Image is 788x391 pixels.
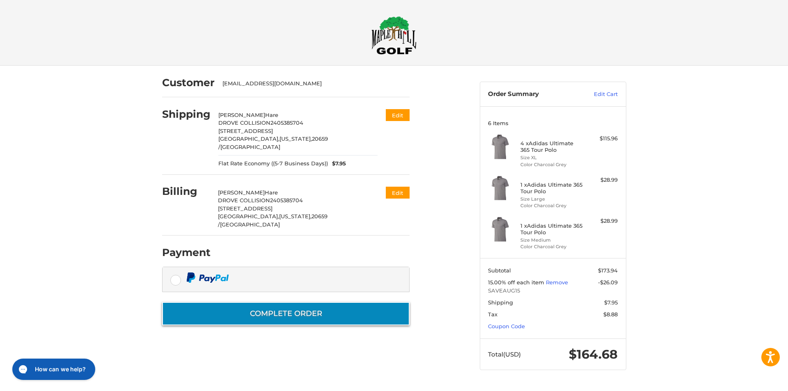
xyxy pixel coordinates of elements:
[585,217,618,225] div: $28.99
[520,140,583,153] h4: 4 x Adidas Ultimate 365 Tour Polo
[520,222,583,236] h4: 1 x Adidas Ultimate 365 Tour Polo
[603,311,618,318] span: $8.88
[604,299,618,306] span: $7.95
[546,279,568,286] a: Remove
[162,302,410,325] button: Complete order
[218,135,328,150] span: 20659 /
[488,350,521,358] span: Total (USD)
[576,90,618,98] a: Edit Cart
[162,185,210,198] h2: Billing
[218,128,273,134] span: [STREET_ADDRESS]
[220,144,280,150] span: [GEOGRAPHIC_DATA]
[162,76,215,89] h2: Customer
[218,197,270,204] span: DROVE COLLISION
[488,120,618,126] h3: 6 Items
[218,112,265,118] span: [PERSON_NAME]
[720,369,788,391] iframe: Google Customer Reviews
[8,356,98,383] iframe: Gorgias live chat messenger
[520,243,583,250] li: Color Charcoal Grey
[598,279,618,286] span: -$26.09
[585,135,618,143] div: $115.96
[279,213,312,220] span: [US_STATE],
[488,311,497,318] span: Tax
[585,176,618,184] div: $28.99
[162,108,211,121] h2: Shipping
[520,154,583,161] li: Size XL
[488,90,576,98] h3: Order Summary
[218,135,279,142] span: [GEOGRAPHIC_DATA],
[265,112,278,118] span: Hare
[520,202,583,209] li: Color Charcoal Grey
[520,161,583,168] li: Color Charcoal Grey
[218,160,328,168] span: Flat Rate Economy ((5-7 Business Days))
[488,279,546,286] span: 15.00% off each item
[218,205,273,212] span: [STREET_ADDRESS]
[162,246,211,259] h2: Payment
[218,213,279,220] span: [GEOGRAPHIC_DATA],
[598,267,618,274] span: $173.94
[270,119,303,126] span: 2405385704
[386,187,410,199] button: Edit
[520,196,583,203] li: Size Large
[218,213,328,228] span: 20659 /
[488,267,511,274] span: Subtotal
[270,197,303,204] span: 2405385704
[220,221,280,228] span: [GEOGRAPHIC_DATA]
[488,287,618,295] span: SAVEAUG15
[569,347,618,362] span: $164.68
[520,181,583,195] h4: 1 x Adidas Ultimate 365 Tour Polo
[218,119,270,126] span: DROVE COLLISION
[265,189,278,196] span: Hare
[488,299,513,306] span: Shipping
[279,135,312,142] span: [US_STATE],
[186,272,229,283] img: PayPal icon
[328,160,346,168] span: $7.95
[520,237,583,244] li: Size Medium
[222,80,401,88] div: [EMAIL_ADDRESS][DOMAIN_NAME]
[218,189,265,196] span: [PERSON_NAME]
[371,16,417,55] img: Maple Hill Golf
[488,323,525,329] a: Coupon Code
[386,109,410,121] button: Edit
